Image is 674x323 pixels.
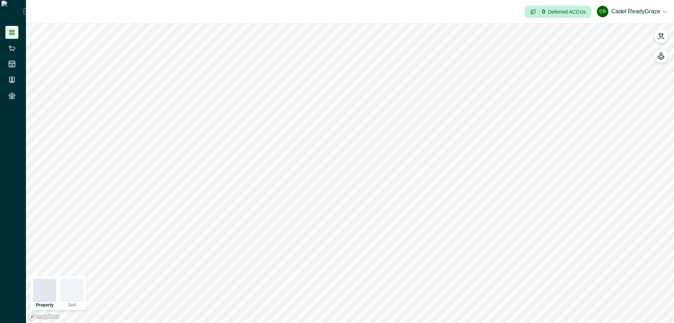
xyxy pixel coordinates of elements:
p: Deferred ACCUs [548,9,586,14]
canvas: Map [26,23,674,323]
a: Mapbox logo [28,313,60,321]
p: 0 [542,9,545,15]
button: Cadel ReadyGrazeCadel ReadyGraze [597,3,667,20]
p: Soil [68,303,76,307]
img: Logo [1,1,23,22]
p: Property [36,303,53,307]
